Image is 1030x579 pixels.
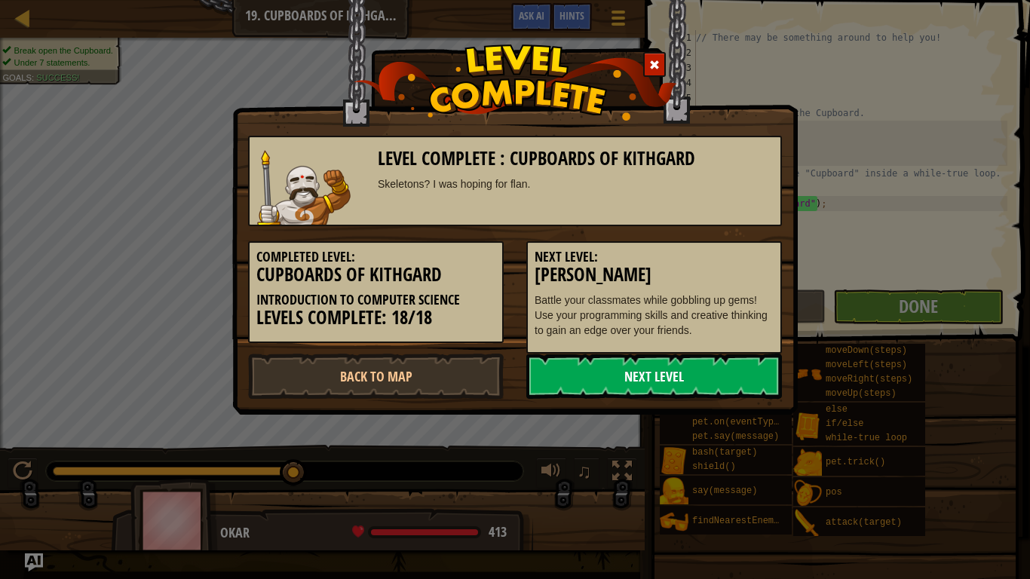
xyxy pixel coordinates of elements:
a: Back to Map [248,354,504,399]
div: Skeletons? I was hoping for flan. [378,176,774,191]
h5: Completed Level: [256,250,495,265]
img: goliath.png [257,150,351,225]
p: Battle your classmates while gobbling up gems! Use your programming skills and creative thinking ... [535,293,774,338]
img: level_complete.png [354,44,677,121]
h3: [PERSON_NAME] [535,265,774,285]
h3: Levels Complete: 18/18 [256,308,495,328]
h3: Cupboards of Kithgard [256,265,495,285]
h5: Next Level: [535,250,774,265]
h3: Level Complete : Cupboards of Kithgard [378,149,774,169]
a: Next Level [526,354,782,399]
h5: Introduction to Computer Science [256,293,495,308]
